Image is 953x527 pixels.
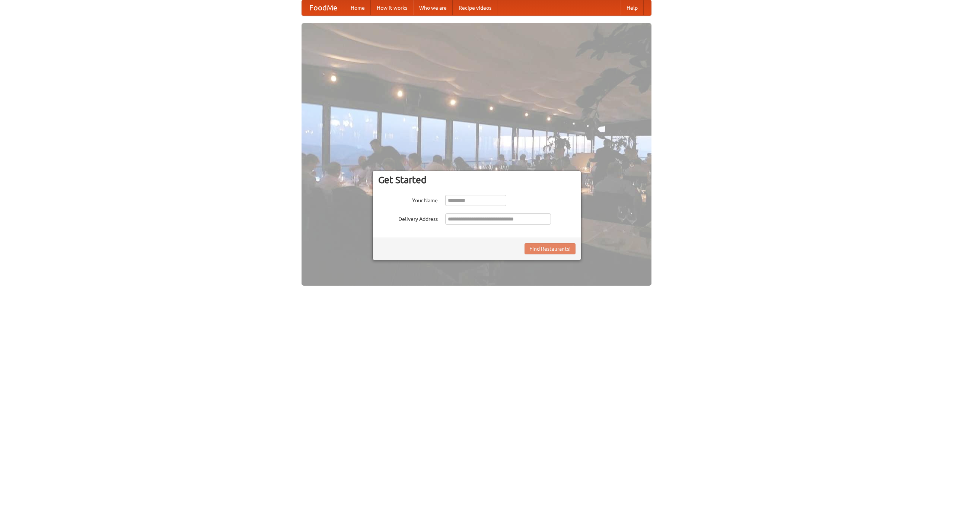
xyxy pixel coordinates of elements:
label: Delivery Address [378,213,438,223]
a: Who we are [413,0,453,15]
a: How it works [371,0,413,15]
label: Your Name [378,195,438,204]
a: Help [621,0,644,15]
a: FoodMe [302,0,345,15]
a: Home [345,0,371,15]
button: Find Restaurants! [525,243,576,254]
h3: Get Started [378,174,576,185]
a: Recipe videos [453,0,497,15]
